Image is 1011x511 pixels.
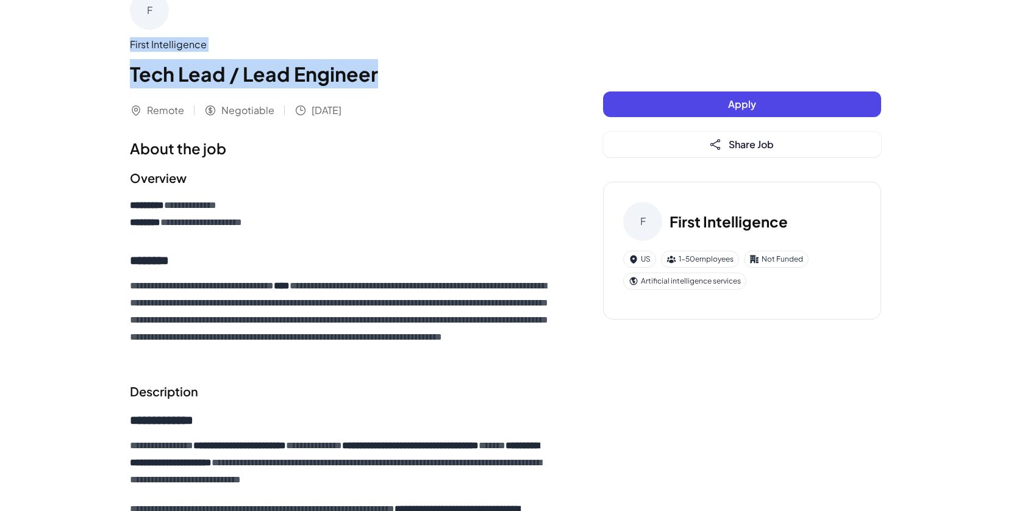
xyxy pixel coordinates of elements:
[661,251,739,268] div: 1-50 employees
[729,138,774,151] span: Share Job
[221,103,274,118] span: Negotiable
[603,91,881,117] button: Apply
[623,251,656,268] div: US
[623,202,662,241] div: F
[728,98,756,110] span: Apply
[623,273,746,290] div: Artificial intelligence services
[130,137,554,159] h1: About the job
[130,169,554,187] h2: Overview
[603,132,881,157] button: Share Job
[147,103,184,118] span: Remote
[670,210,788,232] h3: First Intelligence
[744,251,809,268] div: Not Funded
[130,382,554,401] h2: Description
[130,37,554,52] div: First Intelligence
[312,103,341,118] span: [DATE]
[130,59,554,88] h1: Tech Lead / Lead Engineer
